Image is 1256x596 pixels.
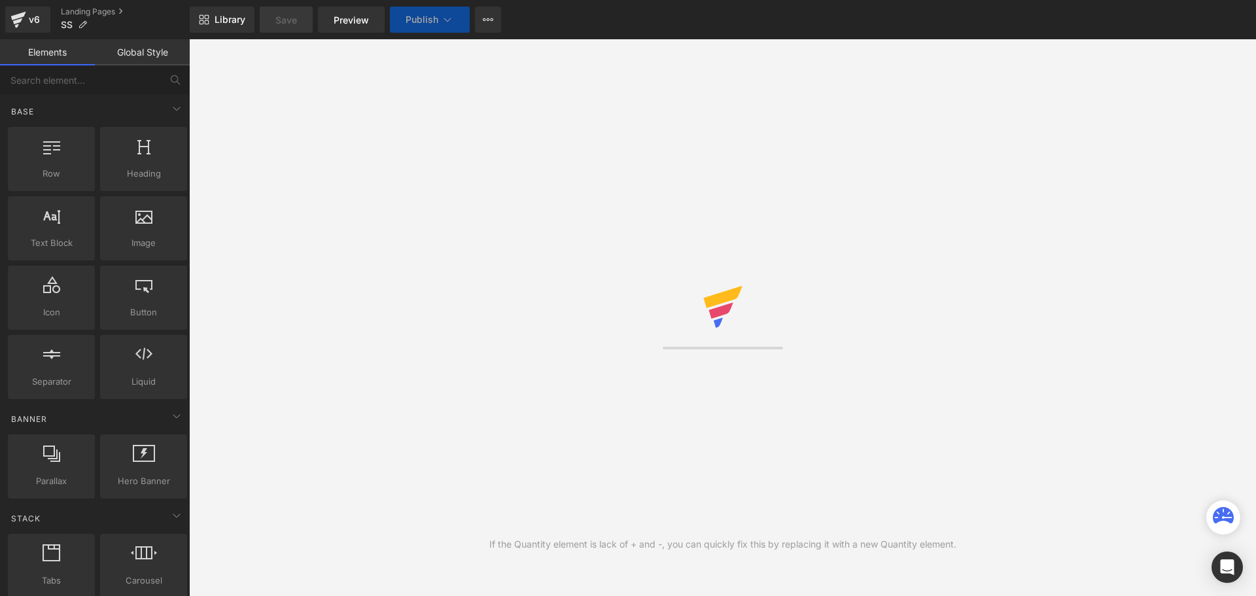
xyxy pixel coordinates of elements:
div: Open Intercom Messenger [1212,552,1243,583]
span: Separator [12,375,91,389]
a: New Library [190,7,254,33]
span: Library [215,14,245,26]
a: Preview [318,7,385,33]
span: Stack [10,512,42,525]
span: Base [10,105,35,118]
span: Hero Banner [104,474,183,488]
span: Publish [406,14,438,25]
span: Heading [104,167,183,181]
button: Publish [390,7,470,33]
span: SS [61,20,73,30]
span: Carousel [104,574,183,587]
a: Global Style [95,39,190,65]
span: Parallax [12,474,91,488]
span: Save [275,13,297,27]
div: v6 [26,11,43,28]
div: If the Quantity element is lack of + and -, you can quickly fix this by replacing it with a new Q... [489,537,956,552]
a: Landing Pages [61,7,190,17]
span: Liquid [104,375,183,389]
span: Banner [10,413,48,425]
span: Row [12,167,91,181]
a: v6 [5,7,50,33]
span: Icon [12,306,91,319]
span: Tabs [12,574,91,587]
button: More [475,7,501,33]
span: Text Block [12,236,91,250]
span: Preview [334,13,369,27]
span: Button [104,306,183,319]
span: Image [104,236,183,250]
